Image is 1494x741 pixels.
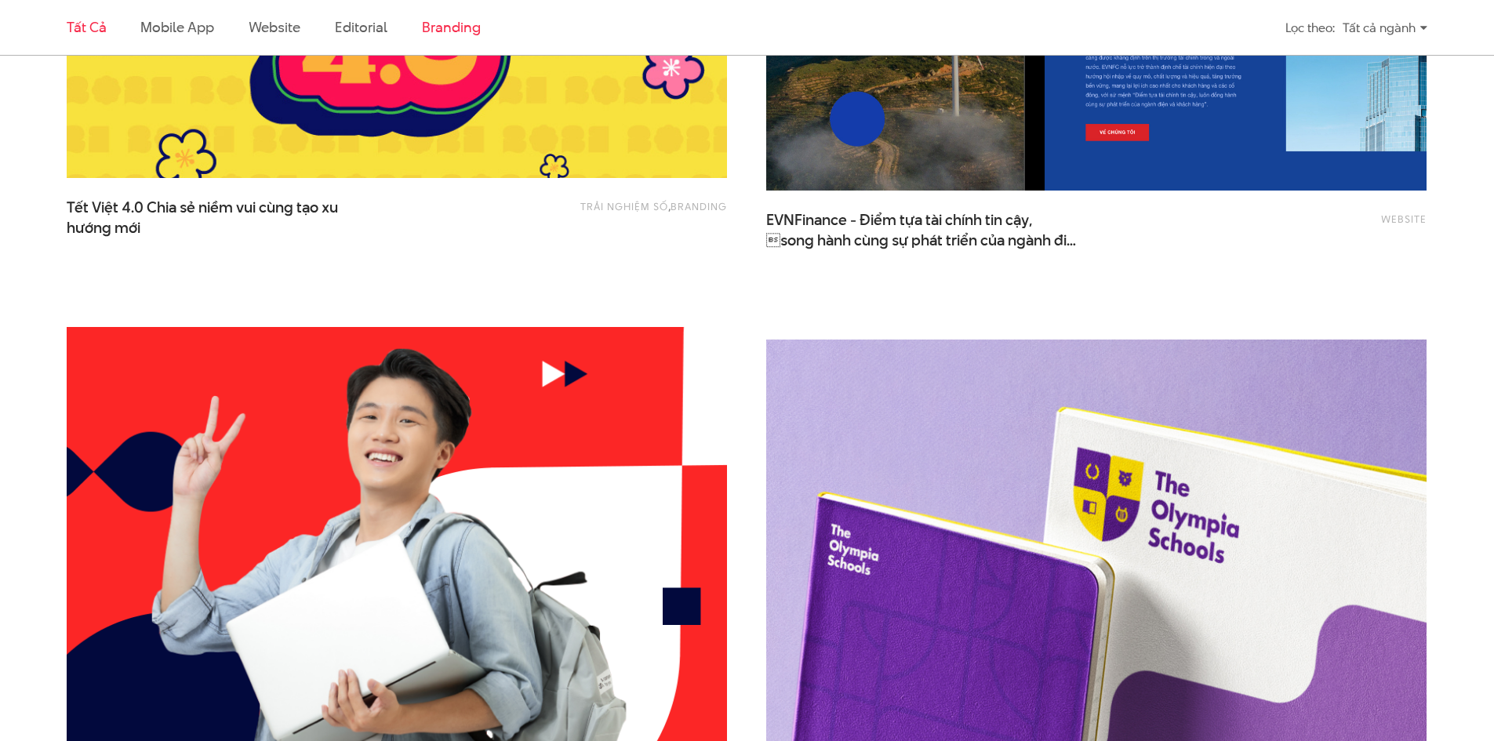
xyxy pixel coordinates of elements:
a: Tất cả [67,17,106,37]
a: Trải nghiệm số [580,199,668,213]
a: Mobile app [140,17,213,37]
span: song hành cùng sự phát triển của ngành điện [766,231,1080,251]
a: Website [1381,212,1427,226]
a: Editorial [335,17,387,37]
a: EVNFinance - Điểm tựa tài chính tin cậy,song hành cùng sự phát triển của ngành điện [766,210,1080,249]
span: hướng mới [67,218,140,238]
span: EVNFinance - Điểm tựa tài chính tin cậy, [766,210,1080,249]
a: Tết Việt 4.0 Chia sẻ niềm vui cùng tạo xuhướng mới [67,198,380,237]
div: Lọc theo: [1285,14,1335,42]
a: Website [249,17,300,37]
a: Branding [422,17,480,37]
div: Tất cả ngành [1343,14,1427,42]
div: , [463,198,727,229]
span: Tết Việt 4.0 Chia sẻ niềm vui cùng tạo xu [67,198,380,237]
a: Branding [671,199,727,213]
